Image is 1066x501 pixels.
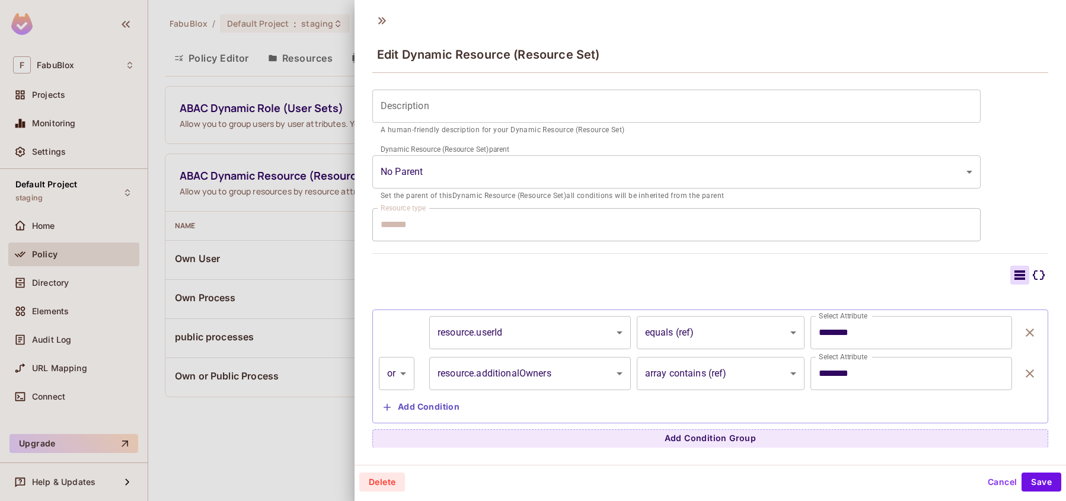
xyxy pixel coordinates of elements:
[372,155,981,189] div: Without label
[637,357,805,390] div: array contains (ref)
[381,190,972,202] p: Set the parent of this Dynamic Resource (Resource Set) all conditions will be inherited from the ...
[379,357,414,390] div: or
[1022,473,1061,492] button: Save
[381,203,426,213] label: Resource type
[429,357,631,390] div: resource.additionalOwners
[637,316,805,349] div: equals (ref)
[372,429,1048,448] button: Add Condition Group
[429,316,631,349] div: resource.userId
[359,473,405,492] button: Delete
[819,311,867,321] label: Select Attribute
[381,144,509,154] label: Dynamic Resource (Resource Set) parent
[819,352,867,362] label: Select Attribute
[381,125,972,136] p: A human-friendly description for your Dynamic Resource (Resource Set)
[983,473,1022,492] button: Cancel
[379,398,464,417] button: Add Condition
[377,47,599,62] span: Edit Dynamic Resource (Resource Set)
